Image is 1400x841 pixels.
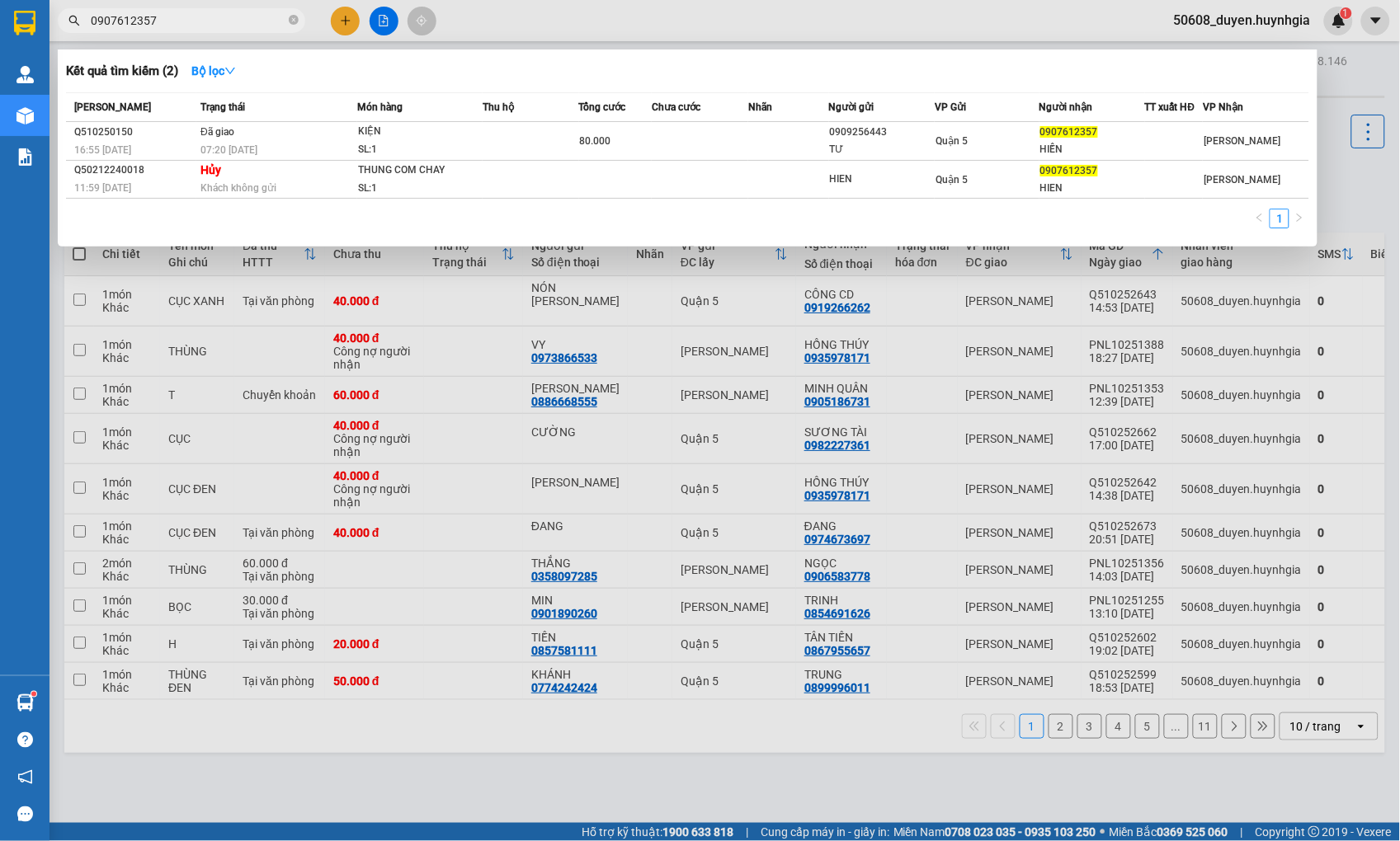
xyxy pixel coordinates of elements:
span: Quận 5 [936,174,968,186]
span: Nhãn [748,101,772,113]
span: message [17,806,33,822]
span: 0907612357 [1040,126,1098,138]
strong: Hủy [200,163,221,176]
div: SL: 1 [358,141,482,159]
span: Thu hộ [483,101,514,113]
span: notification [17,769,33,785]
span: Món hàng [357,101,403,113]
h3: Kết quả tìm kiếm ( 2 ) [66,63,178,80]
a: 1 [1270,209,1289,228]
strong: Bộ lọc [191,64,236,78]
span: TT xuất HĐ [1145,101,1195,113]
span: right [1294,213,1304,223]
span: close-circle [289,15,299,25]
span: question-circle [17,732,33,748]
img: warehouse-icon [16,107,34,125]
span: Chưa cước [652,101,700,113]
img: solution-icon [16,148,34,166]
span: Khách không gửi [200,182,276,194]
button: Bộ lọcdown [178,58,249,84]
button: right [1289,209,1309,228]
input: Tìm tên, số ĐT hoặc mã đơn [91,12,285,30]
span: VP Gửi [935,101,966,113]
div: HIỀN [1040,141,1144,158]
li: Next Page [1289,209,1309,228]
span: 80.000 [580,135,611,147]
span: [PERSON_NAME] [74,101,151,113]
div: 0909256443 [830,124,934,141]
div: Q510250150 [74,124,196,141]
img: warehouse-icon [16,66,34,83]
span: 16:55 [DATE] [74,144,131,156]
span: Người gửi [829,101,874,113]
img: logo-vxr [14,11,35,35]
span: Quận 5 [936,135,968,147]
span: [PERSON_NAME] [1204,135,1280,147]
div: HIEN [1040,180,1144,197]
div: HIEN [830,171,934,188]
span: down [224,65,236,77]
div: THUNG COM CHAY [358,162,482,180]
span: left [1255,213,1265,223]
button: left [1250,209,1270,228]
span: 11:59 [DATE] [74,182,131,194]
div: Q50212240018 [74,162,196,179]
span: 07:20 [DATE] [200,144,257,156]
span: [PERSON_NAME] [1204,174,1280,186]
div: SL: 1 [358,180,482,198]
span: 0907612357 [1040,165,1098,176]
sup: 1 [31,692,36,697]
span: close-circle [289,13,299,29]
div: KIỆN [358,123,482,141]
div: TƯ [830,141,934,158]
span: Đã giao [200,126,234,138]
span: VP Nhận [1203,101,1243,113]
span: Tổng cước [579,101,626,113]
span: Người nhận [1039,101,1093,113]
span: search [68,15,80,26]
span: Trạng thái [200,101,245,113]
li: 1 [1270,209,1289,228]
img: warehouse-icon [16,694,34,712]
li: Previous Page [1250,209,1270,228]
